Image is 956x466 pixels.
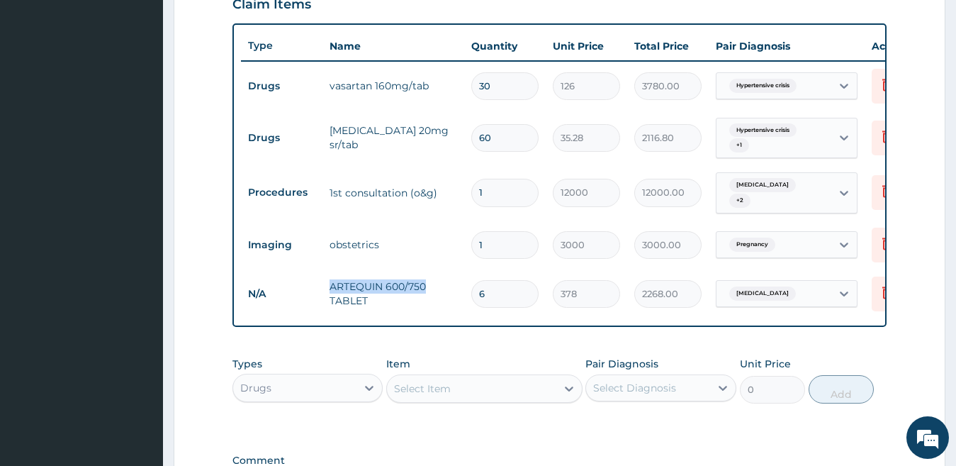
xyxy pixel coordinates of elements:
[729,178,796,192] span: [MEDICAL_DATA]
[729,123,797,138] span: Hypertensive crisis
[241,73,322,99] td: Drugs
[593,381,676,395] div: Select Diagnosis
[865,32,935,60] th: Actions
[729,79,797,93] span: Hypertensive crisis
[322,72,464,100] td: vasartan 160mg/tab
[585,357,658,371] label: Pair Diagnosis
[74,79,238,98] div: Chat with us now
[241,232,322,258] td: Imaging
[241,33,322,59] th: Type
[809,375,874,404] button: Add
[241,125,322,151] td: Drugs
[729,287,796,301] span: [MEDICAL_DATA]
[322,32,464,60] th: Name
[627,32,709,60] th: Total Price
[241,179,322,206] td: Procedures
[729,138,749,152] span: + 1
[729,194,750,208] span: + 2
[740,357,791,371] label: Unit Price
[7,313,270,362] textarea: Type your message and hit 'Enter'
[322,272,464,315] td: ARTEQUIN 600/750 TABLET
[82,141,196,284] span: We're online!
[232,358,262,370] label: Types
[709,32,865,60] th: Pair Diagnosis
[394,382,451,396] div: Select Item
[26,71,57,106] img: d_794563401_company_1708531726252_794563401
[241,281,322,307] td: N/A
[464,32,546,60] th: Quantity
[240,381,271,395] div: Drugs
[322,231,464,259] td: obstetrics
[232,7,266,41] div: Minimize live chat window
[386,357,410,371] label: Item
[322,179,464,207] td: 1st consultation (o&g)
[729,238,775,252] span: Pregnancy
[322,116,464,159] td: [MEDICAL_DATA] 20mg sr/tab
[546,32,627,60] th: Unit Price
